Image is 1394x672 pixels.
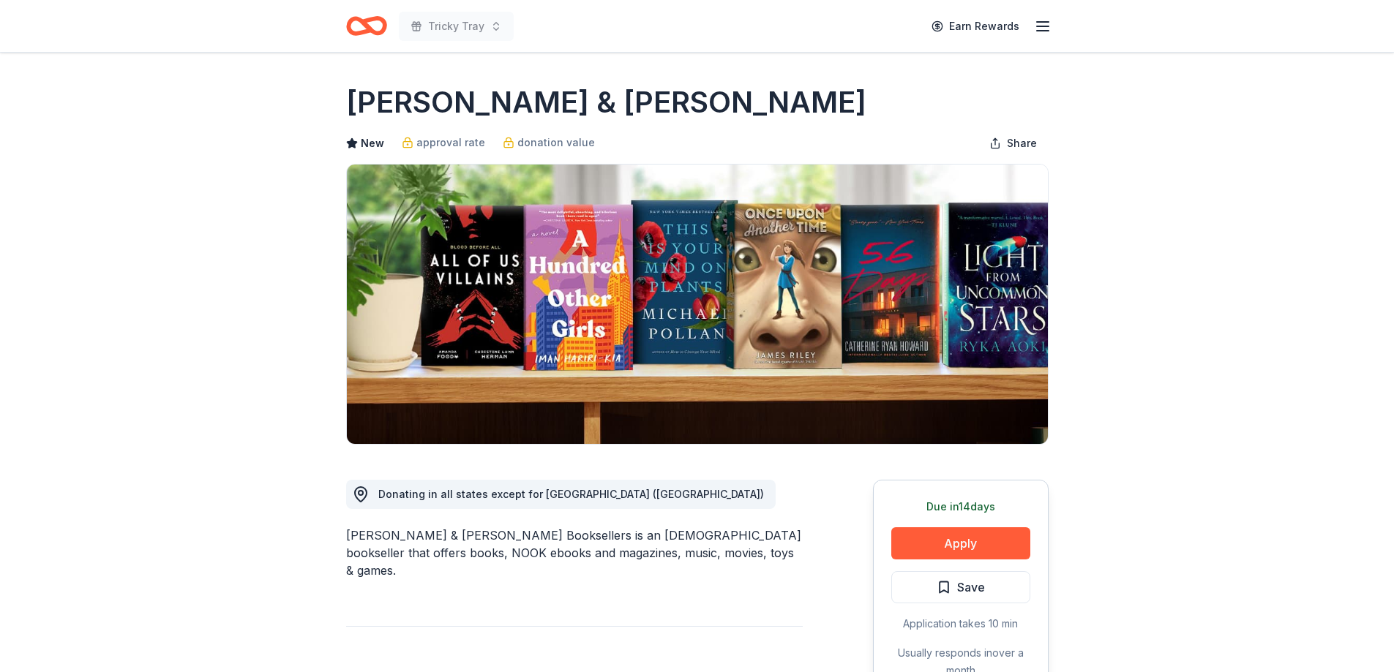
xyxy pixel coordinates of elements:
a: approval rate [402,134,485,151]
a: Earn Rewards [923,13,1028,39]
h1: [PERSON_NAME] & [PERSON_NAME] [346,82,866,123]
div: Application takes 10 min [891,615,1030,633]
span: Share [1007,135,1037,152]
a: Home [346,9,387,43]
span: New [361,135,384,152]
span: approval rate [416,134,485,151]
span: Save [957,578,985,597]
div: [PERSON_NAME] & [PERSON_NAME] Booksellers is an [DEMOGRAPHIC_DATA] bookseller that offers books, ... [346,526,803,579]
img: Image for Barnes & Noble [347,165,1048,444]
span: donation value [517,134,595,151]
div: Due in 14 days [891,498,1030,516]
span: Tricky Tray [428,18,484,35]
button: Save [891,571,1030,603]
button: Share [978,129,1049,158]
button: Apply [891,527,1030,559]
span: Donating in all states except for [GEOGRAPHIC_DATA] ([GEOGRAPHIC_DATA]) [378,488,764,500]
button: Tricky Tray [399,12,514,41]
a: donation value [503,134,595,151]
